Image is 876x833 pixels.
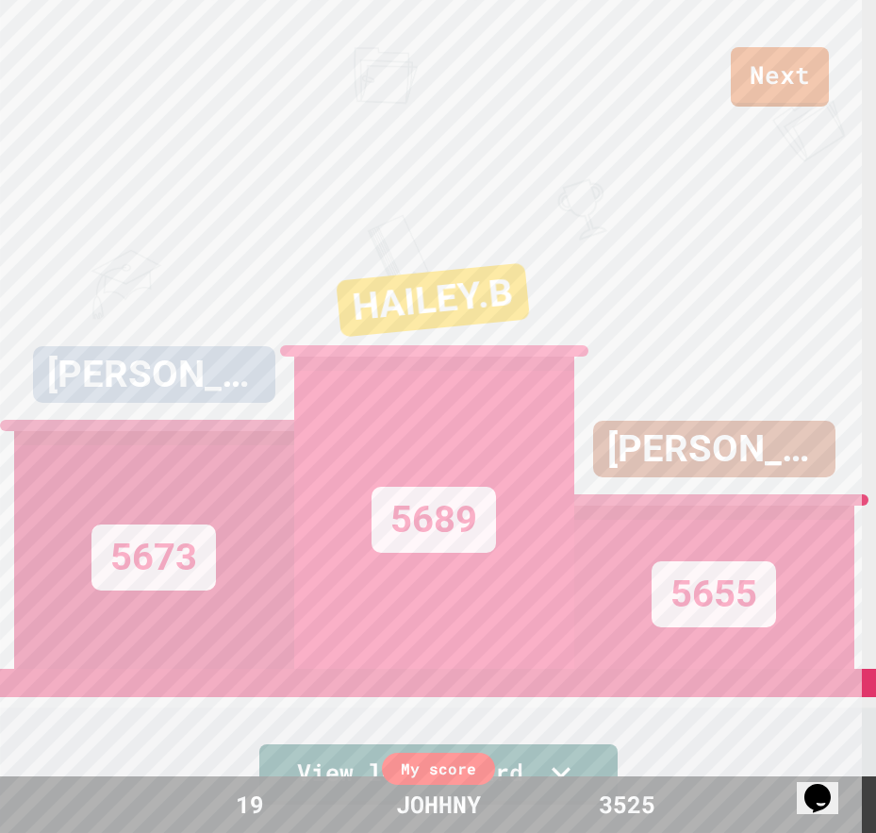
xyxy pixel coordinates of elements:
div: 3525 [556,787,698,823]
div: 19 [179,787,321,823]
a: Next [731,47,829,107]
div: [PERSON_NAME] [33,346,275,403]
div: My score [382,753,495,785]
div: HAILEY.B [336,263,530,338]
div: 5689 [372,487,496,553]
iframe: chat widget [797,758,857,814]
div: 5673 [91,525,216,591]
div: JOHHNY [377,787,500,823]
a: View leaderboard [259,744,618,805]
div: [PERSON_NAME] [593,421,835,477]
div: 5655 [652,561,776,627]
